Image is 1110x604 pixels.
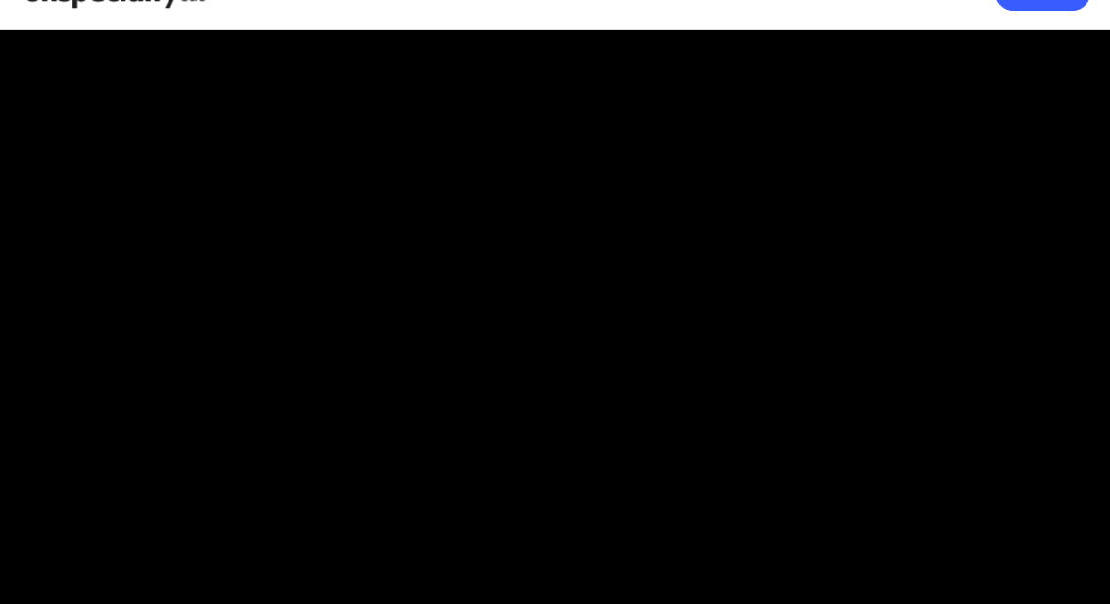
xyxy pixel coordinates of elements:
a: 홈 [6,441,129,490]
a: 대화 [129,441,253,490]
span: 홈 [62,471,73,486]
span: 대화 [179,472,203,487]
span: 설정 [303,471,326,486]
a: 설정 [253,441,376,490]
